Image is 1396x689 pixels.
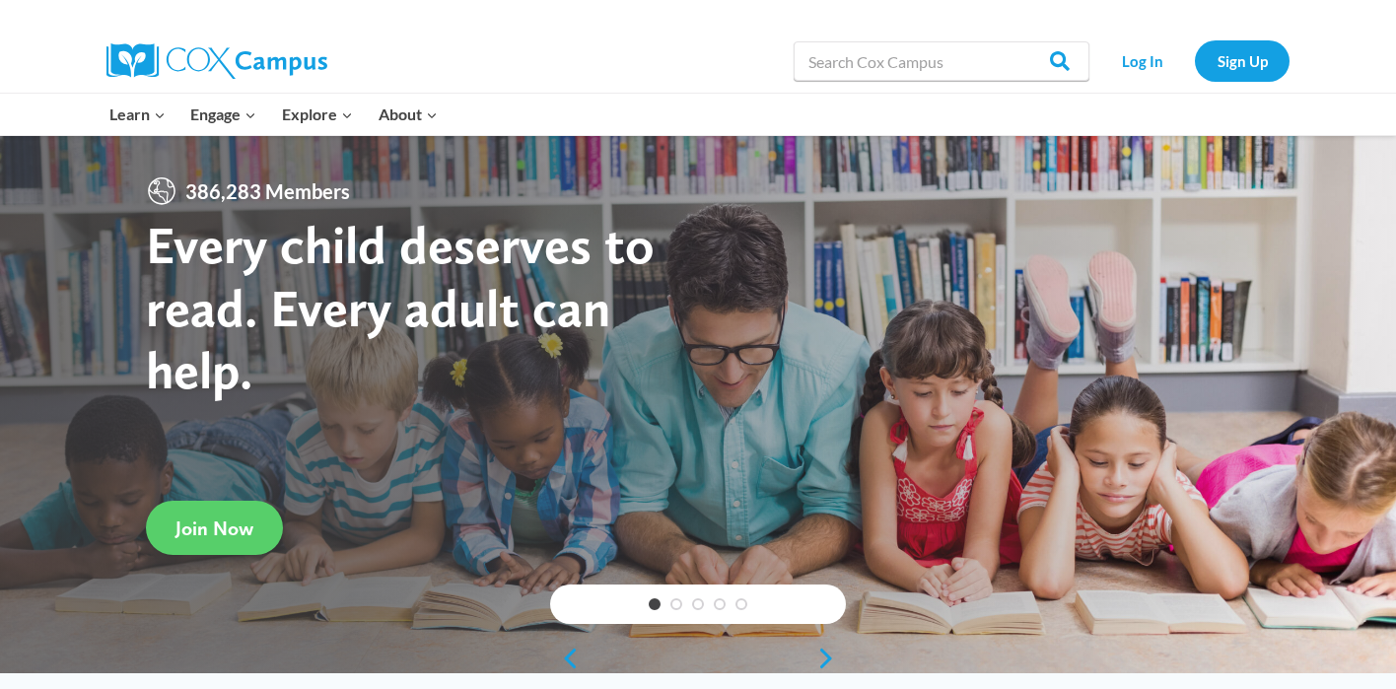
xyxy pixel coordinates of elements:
[1099,40,1185,81] a: Log In
[146,213,655,401] strong: Every child deserves to read. Every adult can help.
[649,598,661,610] a: 1
[190,102,256,127] span: Engage
[794,41,1089,81] input: Search Cox Campus
[550,647,580,670] a: previous
[146,501,283,555] a: Join Now
[177,175,358,207] span: 386,283 Members
[97,94,450,135] nav: Primary Navigation
[175,517,253,540] span: Join Now
[714,598,726,610] a: 4
[109,102,166,127] span: Learn
[1195,40,1290,81] a: Sign Up
[816,647,846,670] a: next
[550,639,846,678] div: content slider buttons
[670,598,682,610] a: 2
[282,102,353,127] span: Explore
[692,598,704,610] a: 3
[735,598,747,610] a: 5
[1099,40,1290,81] nav: Secondary Navigation
[106,43,327,79] img: Cox Campus
[379,102,438,127] span: About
